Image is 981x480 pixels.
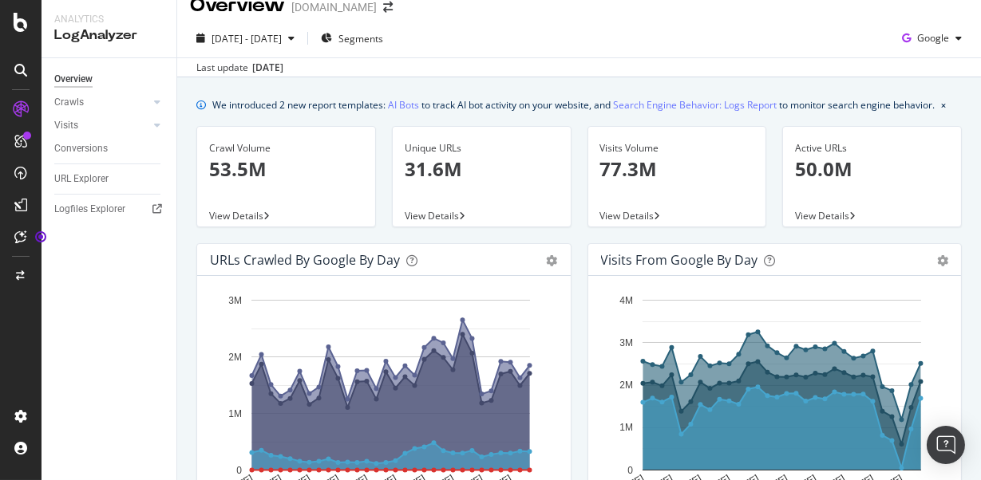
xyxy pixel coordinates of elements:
[795,209,849,222] span: View Details
[601,252,758,268] div: Visits from Google by day
[795,155,949,183] p: 50.0M
[927,426,965,464] div: Open Intercom Messenger
[314,26,390,51] button: Segments
[236,465,242,476] text: 0
[383,2,393,13] div: arrow-right-arrow-left
[228,408,242,419] text: 1M
[54,140,165,157] a: Conversions
[619,423,633,434] text: 1M
[209,209,263,222] span: View Details
[600,155,754,183] p: 77.3M
[54,117,149,134] a: Visits
[795,141,949,155] div: Active URLs
[54,13,164,26] div: Analytics
[388,96,419,113] a: AI Bots
[228,352,242,363] text: 2M
[210,252,400,268] div: URLs Crawled by Google by day
[34,230,48,244] div: Tooltip anchor
[405,155,559,183] p: 31.6M
[405,141,559,155] div: Unique URLs
[619,380,633,391] text: 2M
[600,141,754,155] div: Visits Volume
[190,26,301,51] button: [DATE] - [DATE]
[212,96,935,113] div: We introduced 2 new report templates: to track AI bot activity on your website, and to monitor se...
[54,71,165,88] a: Overview
[405,209,459,222] span: View Details
[917,31,949,45] span: Google
[54,140,108,157] div: Conversions
[627,465,633,476] text: 0
[54,201,125,218] div: Logfiles Explorer
[54,71,93,88] div: Overview
[209,155,363,183] p: 53.5M
[896,26,968,51] button: Google
[937,93,950,116] button: close banner
[54,94,149,111] a: Crawls
[338,32,383,45] span: Segments
[54,117,78,134] div: Visits
[252,61,283,75] div: [DATE]
[613,96,777,113] a: Search Engine Behavior: Logs Report
[547,255,558,266] div: gear
[54,94,84,111] div: Crawls
[54,171,165,187] a: URL Explorer
[54,171,109,187] div: URL Explorer
[196,96,962,113] div: info banner
[212,32,282,45] span: [DATE] - [DATE]
[619,337,633,348] text: 3M
[54,201,165,218] a: Logfiles Explorer
[228,295,242,306] text: 3M
[600,209,655,222] span: View Details
[54,26,164,45] div: LogAnalyzer
[209,141,363,155] div: Crawl Volume
[619,295,633,306] text: 4M
[196,61,283,75] div: Last update
[937,255,948,266] div: gear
